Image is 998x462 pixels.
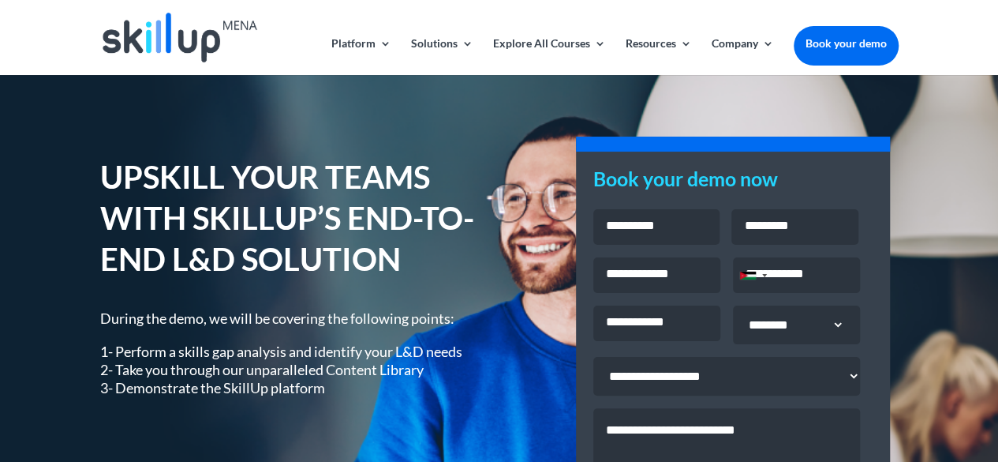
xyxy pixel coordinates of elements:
a: Platform [331,38,391,75]
h1: UPSKILL YOUR TEAMS WITH SKILLUP’S END-TO-END L&D SOLUTION [100,156,477,287]
img: Skillup Mena [103,13,257,62]
a: Resources [626,38,692,75]
p: 1- Perform a skills gap analysis and identify your L&D needs 2- Take you through our unparalleled... [100,343,477,398]
iframe: Chat Widget [735,291,998,462]
a: Book your demo [794,26,899,61]
div: During the demo, we will be covering the following points: [100,310,477,398]
h3: Book your demo now [593,169,873,197]
a: Explore All Courses [493,38,606,75]
a: Company [712,38,774,75]
div: Selected country [734,258,772,292]
a: Solutions [411,38,473,75]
